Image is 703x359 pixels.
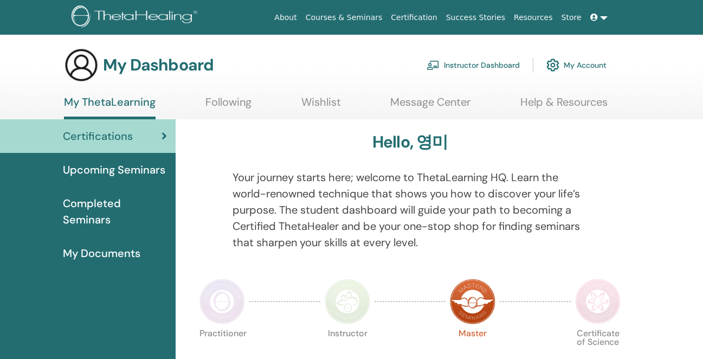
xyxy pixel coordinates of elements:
[233,169,588,251] p: Your journey starts here; welcome to ThetaLearning HQ. Learn the world-renowned technique that sh...
[390,95,470,117] a: Message Center
[63,195,167,228] span: Completed Seminars
[427,53,520,77] a: Instructor Dashboard
[386,8,441,28] a: Certification
[205,95,251,117] a: Following
[442,8,509,28] a: Success Stories
[270,8,301,28] a: About
[72,5,201,30] img: logo.png
[509,8,557,28] a: Resources
[546,53,607,77] a: My Account
[427,60,440,70] img: chalkboard-teacher.svg
[63,162,165,178] span: Upcoming Seminars
[63,128,133,144] span: Certifications
[199,279,245,324] img: Practitioner
[64,48,99,82] img: generic-user-icon.jpg
[557,8,586,28] a: Store
[103,55,214,75] h3: My Dashboard
[520,95,608,117] a: Help & Resources
[575,279,621,324] img: Certificate of Science
[301,95,341,117] a: Wishlist
[546,56,559,74] img: cog.svg
[325,279,370,324] img: Instructor
[301,8,387,28] a: Courses & Seminars
[63,245,140,261] span: My Documents
[64,95,156,119] a: My ThetaLearning
[450,279,495,324] img: Master
[372,132,448,152] h3: Hello, 영미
